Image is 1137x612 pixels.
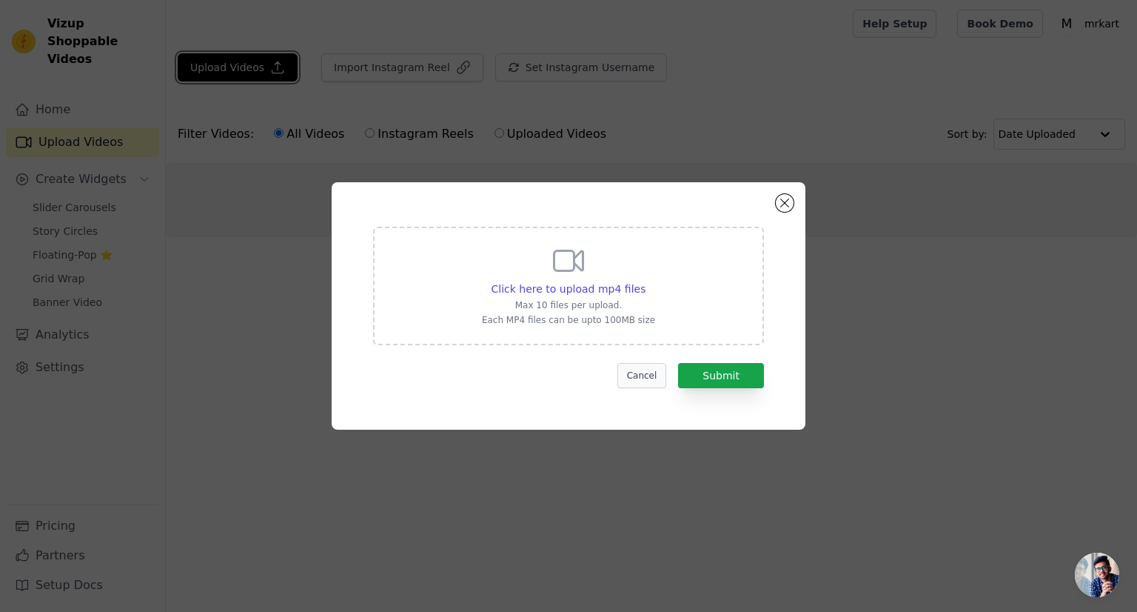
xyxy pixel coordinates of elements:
[1075,553,1119,597] div: Open chat
[776,194,794,212] button: Close modal
[678,363,764,388] button: Submit
[482,299,655,311] p: Max 10 files per upload.
[482,314,655,326] p: Each MP4 files can be upto 100MB size
[617,363,667,388] button: Cancel
[492,283,646,295] span: Click here to upload mp4 files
